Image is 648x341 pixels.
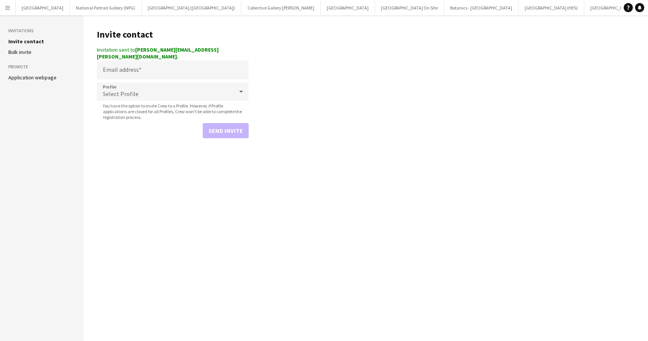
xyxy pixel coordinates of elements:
strong: [PERSON_NAME][EMAIL_ADDRESS][PERSON_NAME][DOMAIN_NAME]. [97,46,219,60]
button: National Portrait Gallery (NPG) [70,0,142,15]
button: Collective Gallery [PERSON_NAME] [241,0,321,15]
span: Select Profile [103,90,139,98]
button: [GEOGRAPHIC_DATA] [321,0,375,15]
h1: Invite contact [97,29,249,40]
button: [GEOGRAPHIC_DATA] (HES) [519,0,584,15]
button: [GEOGRAPHIC_DATA] [16,0,70,15]
a: Invite contact [8,38,44,45]
h3: Promote [8,63,75,70]
button: [GEOGRAPHIC_DATA] ([GEOGRAPHIC_DATA]) [142,0,241,15]
a: Application webpage [8,74,57,81]
button: [GEOGRAPHIC_DATA] On Site [375,0,444,15]
div: Invitation sent to [97,46,249,60]
h3: Invitations [8,27,75,34]
span: You have the option to invite Crew to a Profile. However, if Profile applications are closed for ... [97,103,249,120]
button: Botanics - [GEOGRAPHIC_DATA] [444,0,519,15]
a: Bulk invite [8,49,32,55]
